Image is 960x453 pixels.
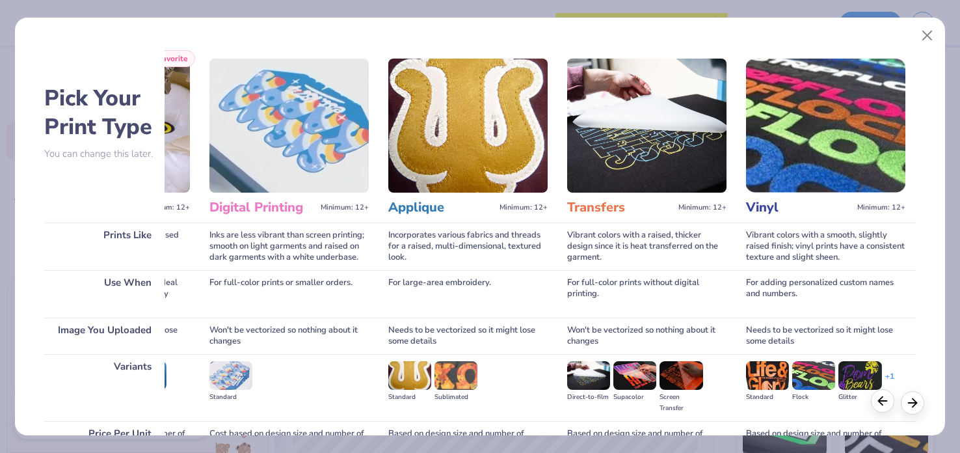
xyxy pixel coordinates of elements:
img: Digital Printing [209,59,369,193]
div: Standard [209,392,252,403]
div: Needs to be vectorized so it might lose some details [388,318,548,354]
div: For a professional, high-end look; ideal for logos and text on hats and heavy garments. [31,270,190,318]
h3: Transfers [567,199,673,216]
img: Sublimated [434,361,477,390]
img: Supacolor [613,361,656,390]
div: Variants [44,354,165,421]
img: Applique [388,59,548,193]
div: + 1 [885,371,894,393]
div: Vibrant colors with a smooth, slightly raised finish; vinyl prints have a consistent texture and ... [746,223,905,270]
div: Inks are less vibrant than screen printing; smooth on light garments and raised on dark garments ... [209,223,369,270]
div: Screen Transfer [660,392,702,414]
div: Direct-to-film [567,392,610,403]
p: You can change this later. [44,148,165,159]
h3: Digital Printing [209,199,315,216]
div: For adding personalized custom names and numbers. [746,270,905,318]
div: Image You Uploaded [44,318,165,354]
img: Standard [209,361,252,390]
img: Transfers [567,59,727,193]
div: For full-color prints without digital printing. [567,270,727,318]
div: Use When [44,270,165,318]
h3: Applique [388,199,494,216]
div: Standard [746,392,789,403]
span: Minimum: 12+ [321,203,369,212]
div: Colors are vibrant with a thread-based textured, high-quality finish. [31,223,190,270]
div: For large-area embroidery. [388,270,548,318]
div: Standard [388,392,431,403]
div: Won't be vectorized so nothing about it changes [209,318,369,354]
img: Flock [792,361,835,390]
div: Won't be vectorized so nothing about it changes [567,318,727,354]
span: Minimum: 12+ [857,203,905,212]
button: Close [915,23,940,48]
img: Standard [388,361,431,390]
img: Glitter [838,361,881,390]
div: Prints Like [44,223,165,270]
div: Vibrant colors with a raised, thicker design since it is heat transferred on the garment. [567,223,727,270]
span: Minimum: 12+ [142,203,190,212]
img: Screen Transfer [660,361,702,390]
h2: Pick Your Print Type [44,84,165,141]
span: Minimum: 12+ [678,203,727,212]
div: Needs to be vectorized so it might lose some details [746,318,905,354]
div: Sublimated [434,392,477,403]
div: For full-color prints or smaller orders. [209,270,369,318]
img: Vinyl [746,59,905,193]
div: Flock [792,392,835,403]
span: Minimum: 12+ [500,203,548,212]
div: Supacolor [613,392,656,403]
h3: Vinyl [746,199,852,216]
div: Needs to be vectorized so it might lose some details [31,318,190,354]
span: Our Favorite [142,54,188,63]
img: Direct-to-film [567,361,610,390]
div: Glitter [838,392,881,403]
div: Incorporates various fabrics and threads for a raised, multi-dimensional, textured look. [388,223,548,270]
img: Standard [746,361,789,390]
